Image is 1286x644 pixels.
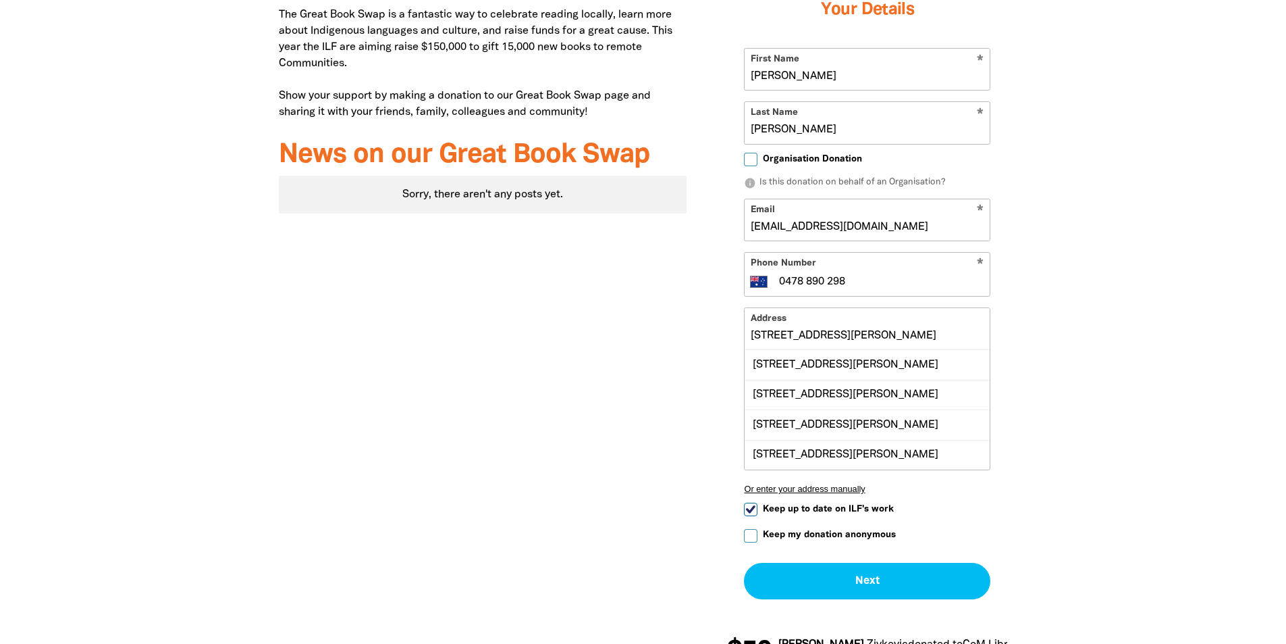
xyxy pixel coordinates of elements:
div: [STREET_ADDRESS][PERSON_NAME] [745,440,990,470]
div: Paginated content [279,176,687,214]
i: Required [977,258,984,271]
input: Organisation Donation [744,153,757,166]
input: Keep my donation anonymous [744,529,757,543]
div: [STREET_ADDRESS][PERSON_NAME] [745,410,990,439]
button: Or enter your address manually [744,484,990,494]
div: Sorry, there aren't any posts yet. [279,176,687,214]
p: Is this donation on behalf of an Organisation? [744,176,990,190]
div: [STREET_ADDRESS][PERSON_NAME] [745,380,990,410]
div: [STREET_ADDRESS][PERSON_NAME] [745,350,990,379]
span: Organisation Donation [763,153,862,166]
span: Keep up to date on ILF's work [763,503,894,516]
h3: News on our Great Book Swap [279,141,687,170]
i: info [744,177,756,189]
button: Next [744,563,990,599]
span: Keep my donation anonymous [763,528,896,541]
input: Keep up to date on ILF's work [744,503,757,516]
